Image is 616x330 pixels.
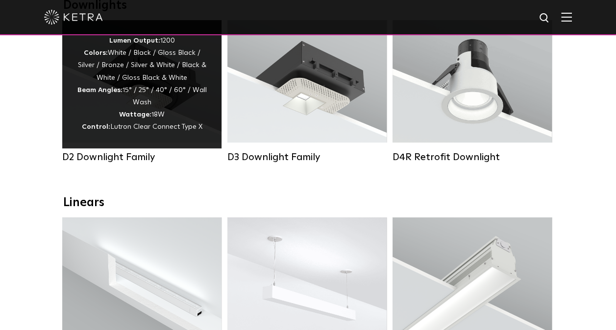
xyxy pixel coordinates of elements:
[84,49,108,56] strong: Colors:
[110,123,202,130] span: Lutron Clear Connect Type X
[62,20,222,163] a: D2 Downlight Family Lumen Output:1200Colors:White / Black / Gloss Black / Silver / Bronze / Silve...
[77,35,207,134] div: 1200 White / Black / Gloss Black / Silver / Bronze / Silver & White / Black & White / Gloss Black...
[227,151,387,163] div: D3 Downlight Family
[82,123,110,130] strong: Control:
[62,151,222,163] div: D2 Downlight Family
[63,196,553,210] div: Linears
[393,151,552,163] div: D4R Retrofit Downlight
[539,12,551,24] img: search icon
[109,37,160,44] strong: Lumen Output:
[44,10,103,24] img: ketra-logo-2019-white
[77,87,123,94] strong: Beam Angles:
[119,111,151,118] strong: Wattage:
[393,20,552,163] a: D4R Retrofit Downlight Lumen Output:800Colors:White / BlackBeam Angles:15° / 25° / 40° / 60°Watta...
[227,20,387,163] a: D3 Downlight Family Lumen Output:700 / 900 / 1100Colors:White / Black / Silver / Bronze / Paintab...
[561,12,572,22] img: Hamburger%20Nav.svg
